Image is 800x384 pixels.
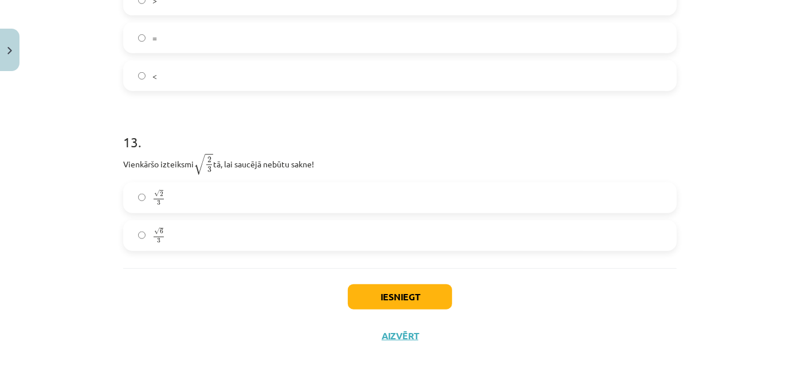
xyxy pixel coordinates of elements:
span: = [152,32,157,44]
button: Iesniegt [348,284,452,309]
input: = [138,34,146,42]
h1: 13 . [123,114,677,150]
span: √ [194,154,205,175]
span: 3 [207,167,211,173]
span: 6 [160,229,163,234]
span: 2 [160,191,163,197]
img: icon-close-lesson-0947bae3869378f0d4975bcd49f059093ad1ed9edebbc8119c70593378902aed.svg [7,47,12,54]
p: Vienkāršo izteiksmi tā, lai saucējā nebūtu sakne! [123,153,677,175]
span: 3 [157,201,160,206]
span: √ [154,228,160,235]
input: < [138,72,146,80]
span: < [152,70,157,82]
span: 3 [157,238,160,244]
button: Aizvērt [378,330,422,342]
span: √ [154,190,160,197]
span: 2 [207,157,211,163]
